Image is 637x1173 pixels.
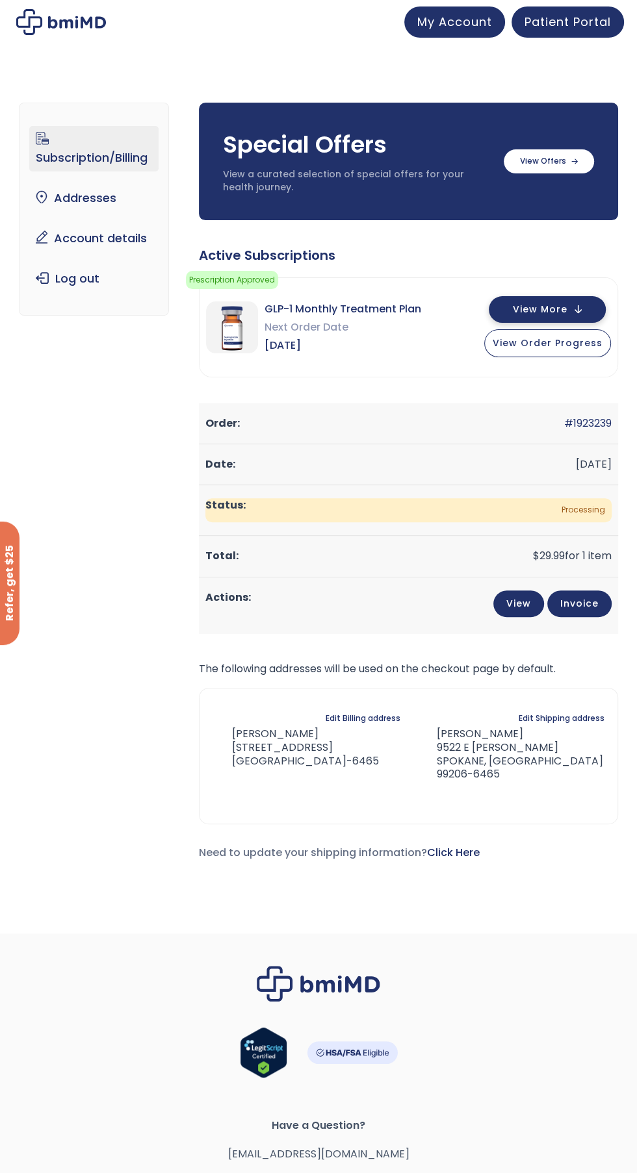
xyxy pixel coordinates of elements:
[199,660,618,678] p: The following addresses will be used on the checkout page by default.
[199,845,480,860] span: Need to update your shipping information?
[16,9,106,35] img: My account
[533,548,565,563] span: 29.99
[533,548,539,563] span: $
[427,845,480,860] a: Click Here
[240,1027,287,1078] img: Verify Approval for www.bmimd.com
[213,727,379,768] address: [PERSON_NAME] [STREET_ADDRESS] [GEOGRAPHIC_DATA]-6465
[29,184,158,212] a: Addresses
[489,296,606,323] button: View More
[484,329,611,357] button: View Order Progress
[19,103,168,316] nav: Account pages
[493,590,544,617] a: View
[29,126,158,171] a: Subscription/Billing
[519,709,604,727] a: Edit Shipping address
[29,265,158,292] a: Log out
[493,336,603,349] span: View Order Progress
[513,305,567,314] span: View More
[326,709,400,727] a: Edit Billing address
[199,536,618,577] td: for 1 item
[404,6,505,38] a: My Account
[199,246,618,264] div: Active Subscriptions
[240,1027,287,1084] a: Verify LegitScript Approval for www.bmimd.com
[547,590,612,617] a: Invoice
[576,457,612,472] time: [DATE]
[265,336,421,355] span: [DATE]
[205,498,612,522] span: Processing
[19,1116,617,1135] span: Have a Question?
[416,727,604,781] address: [PERSON_NAME] 9522 E [PERSON_NAME] SPOKANE, [GEOGRAPHIC_DATA] 99206-6465
[206,301,258,353] img: GLP-1 Monthly Treatment Plan
[186,271,278,289] span: Prescription Approved
[417,14,492,30] span: My Account
[223,129,491,161] h3: Special Offers
[265,318,421,336] span: Next Order Date
[29,225,158,252] a: Account details
[512,6,624,38] a: Patient Portal
[257,966,380,1002] img: Brand Logo
[228,1146,409,1161] a: [EMAIL_ADDRESS][DOMAIN_NAME]
[223,168,491,194] p: View a curated selection of special offers for your health journey.
[525,14,611,30] span: Patient Portal
[265,300,421,318] span: GLP-1 Monthly Treatment Plan
[564,416,612,431] a: #1923239
[307,1041,398,1064] img: HSA-FSA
